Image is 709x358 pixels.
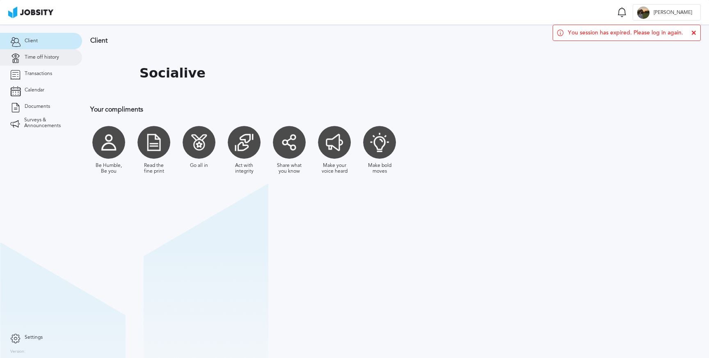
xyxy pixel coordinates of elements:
[10,349,25,354] label: Version:
[25,71,52,77] span: Transactions
[633,4,701,21] button: H[PERSON_NAME]
[25,38,38,44] span: Client
[90,37,535,44] h3: Client
[25,55,59,60] span: Time off history
[275,163,304,174] div: Share what you know
[365,163,394,174] div: Make bold moves
[94,163,123,174] div: Be Humble, Be you
[24,117,72,129] span: Surveys & Announcements
[90,106,535,113] h3: Your compliments
[637,7,650,19] div: H
[190,163,208,169] div: Go all in
[8,7,53,18] img: ab4bad089aa723f57921c736e9817d99.png
[140,66,206,81] h1: Socialive
[25,104,50,109] span: Documents
[230,163,258,174] div: Act with integrity
[140,163,168,174] div: Read the fine print
[25,87,44,93] span: Calendar
[650,10,696,16] span: [PERSON_NAME]
[568,30,683,36] span: You session has expired. Please log in again.
[25,335,43,340] span: Settings
[320,163,349,174] div: Make your voice heard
